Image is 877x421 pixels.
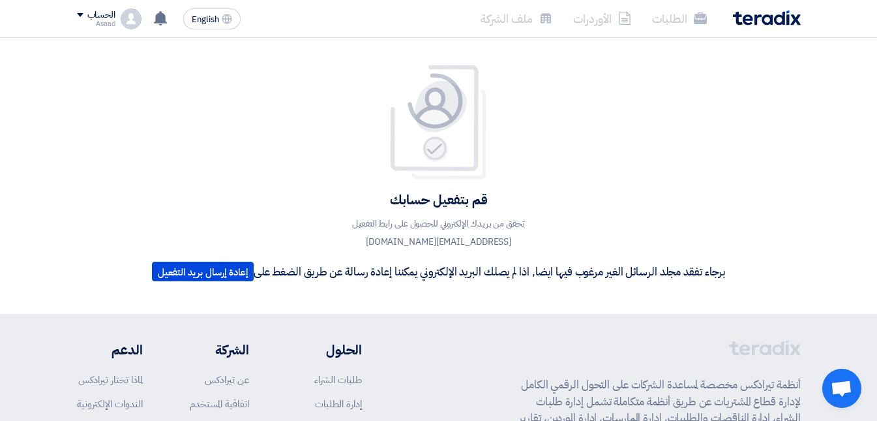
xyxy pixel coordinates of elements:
[387,64,491,181] img: Your account is pending for verification
[321,215,556,251] p: تحقق من بريدك الإلكتروني للحصول على رابط التفعيل [EMAIL_ADDRESS][DOMAIN_NAME]
[192,15,219,24] span: English
[190,397,249,411] a: اتفاقية المستخدم
[77,340,143,360] li: الدعم
[78,373,143,387] a: لماذا تختار تيرادكس
[183,8,241,29] button: English
[181,340,249,360] li: الشركة
[77,397,143,411] a: الندوات الإلكترونية
[77,20,115,27] div: Asaad
[121,8,141,29] img: profile_test.png
[822,369,861,408] div: Open chat
[288,340,362,360] li: الحلول
[152,262,725,281] p: برجاء تفقد مجلد الرسائل الغير مرغوب فيها ايضا, اذا لم يصلك البريد الإلكتروني يمكننا إعادة رسالة ع...
[87,10,115,21] div: الحساب
[152,262,254,281] button: إعادة إرسال بريد التفعيل
[315,397,362,411] a: إدارة الطلبات
[733,10,801,25] img: Teradix logo
[205,373,249,387] a: عن تيرادكس
[152,191,725,208] h4: قم بتفعيل حسابك
[314,373,362,387] a: طلبات الشراء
